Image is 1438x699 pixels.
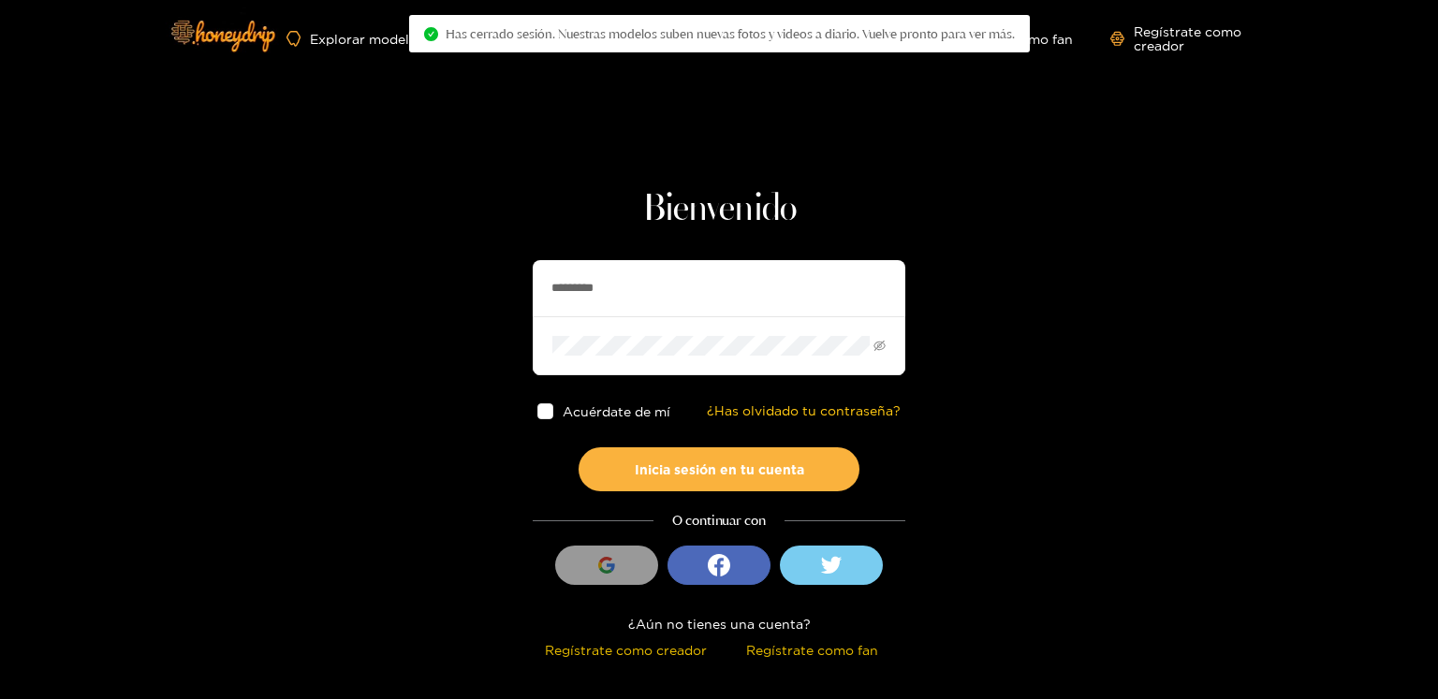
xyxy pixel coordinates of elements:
[746,643,878,657] font: Regístrate como fan
[446,26,1015,41] font: Has cerrado sesión. Nuestras modelos suben nuevas fotos y videos a diario. Vuelve pronto para ver...
[642,191,797,228] font: Bienvenido
[1134,24,1241,52] font: Regístrate como creador
[628,617,811,631] font: ¿Aún no tienes una cuenta?
[310,32,424,46] font: Explorar modelos
[579,447,859,491] button: Inicia sesión en tu cuenta
[1110,24,1281,52] a: Regístrate como creador
[563,404,670,418] font: Acuérdate de mí
[286,31,424,47] a: Explorar modelos
[635,462,804,476] font: Inicia sesión en tu cuenta
[672,512,766,529] font: O continuar con
[545,643,707,657] font: Regístrate como creador
[424,27,438,41] span: círculo de control
[707,403,901,417] font: ¿Has olvidado tu contraseña?
[873,340,886,352] span: invisible para los ojos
